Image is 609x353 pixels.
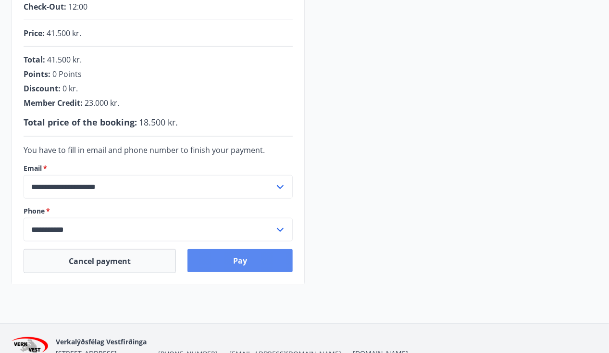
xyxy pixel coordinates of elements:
[24,69,50,79] span: Points :
[47,54,82,65] span: 41.500 kr.
[187,249,292,272] button: Pay
[62,83,78,94] span: 0 kr.
[56,337,147,346] span: Verkalýðsfélag Vestfirðinga
[24,54,45,65] span: Total :
[85,98,119,108] span: 23.000 kr.
[24,206,293,216] label: Phone
[68,1,87,12] span: 12:00
[52,69,82,79] span: 0 Points
[139,116,178,128] span: 18.500 kr.
[24,116,137,128] span: Total price of the booking :
[24,28,45,38] span: Price :
[24,164,293,173] label: Email
[24,145,265,155] span: You have to fill in email and phone number to finish your payment.
[24,1,66,12] span: Check-Out :
[24,83,61,94] span: Discount :
[24,98,83,108] span: Member Credit :
[24,249,176,273] button: Cancel payment
[47,28,81,38] span: 41.500 kr.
